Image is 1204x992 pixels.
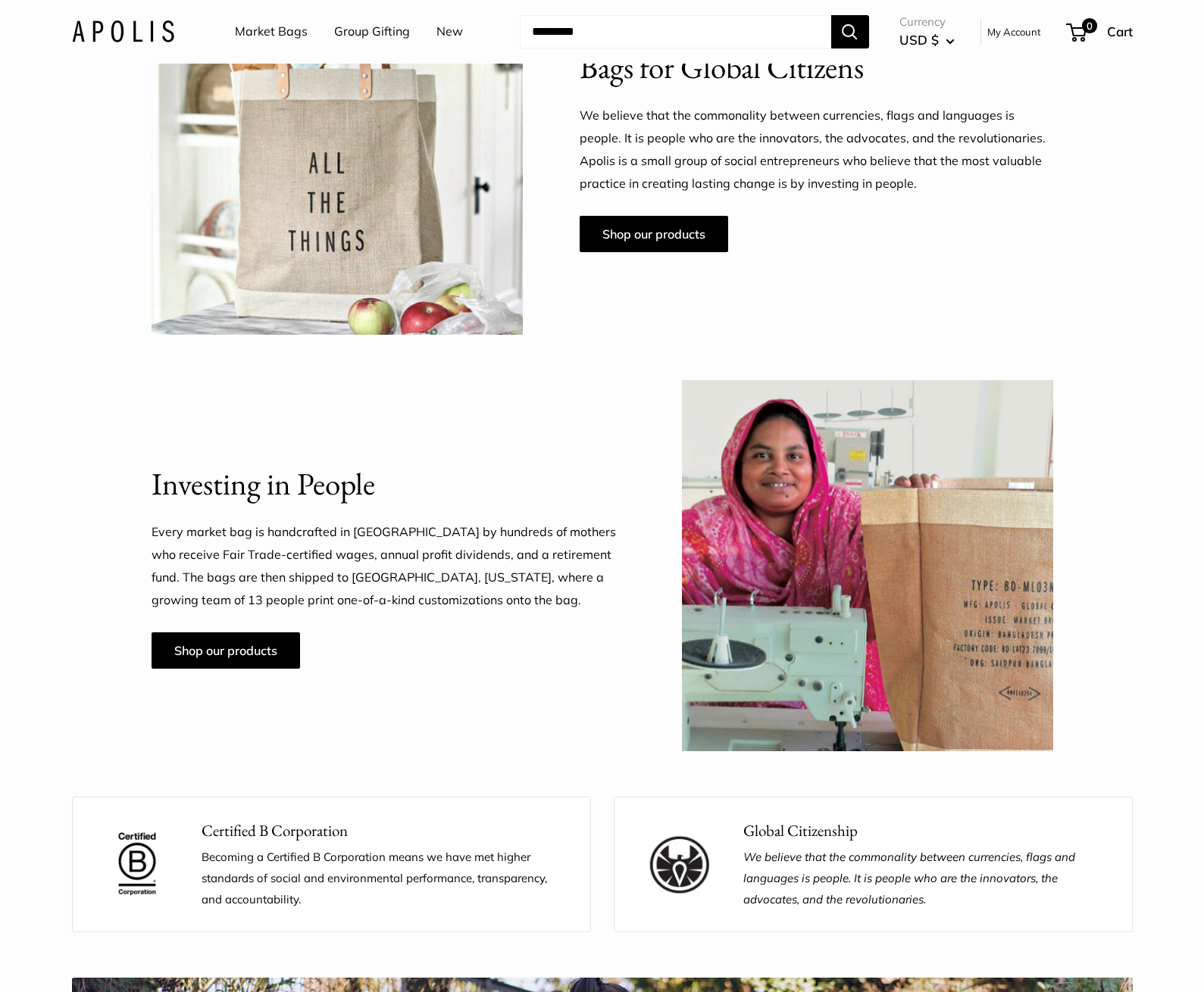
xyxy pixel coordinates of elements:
[334,20,410,43] a: Group Gifting
[899,11,955,33] span: Currency
[899,28,955,52] button: USD $
[12,934,162,980] iframe: Sign Up via Text for Offers
[1068,20,1133,44] a: 0 Cart
[987,23,1041,41] a: My Account
[152,462,625,507] h2: Investing in People
[831,15,869,48] button: Search
[743,850,1075,906] em: We believe that the commonality between currencies, flags and languages is people. It is people w...
[580,216,728,252] a: Shop our products
[202,819,568,843] p: Certified B Corporation
[152,632,300,669] a: Shop our products
[436,20,463,43] a: New
[580,105,1053,195] p: We believe that the commonality between currencies, flags and languages is people. It is people w...
[152,521,625,612] p: Every market bag is handcrafted in [GEOGRAPHIC_DATA] by hundreds of mothers who receive Fair Trad...
[1081,18,1096,33] span: 0
[235,20,308,43] a: Market Bags
[520,15,831,48] input: Search...
[743,819,1109,843] p: Global Citizenship
[1107,23,1133,39] span: Cart
[202,847,568,910] p: Becoming a Certified B Corporation means we have met higher standards of social and environmental...
[899,32,939,48] span: USD $
[72,20,174,42] img: Apolis
[580,45,1053,90] h2: Bags for Global Citizens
